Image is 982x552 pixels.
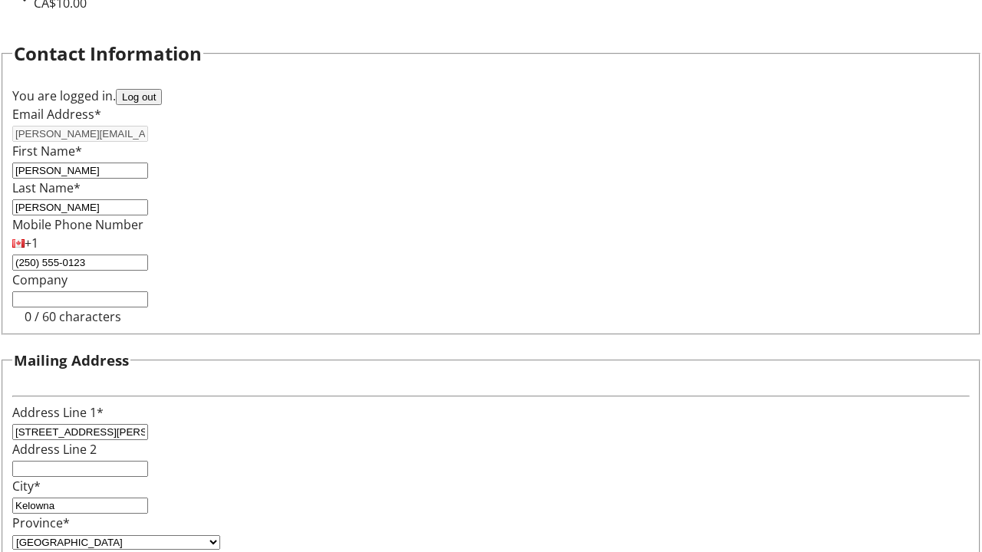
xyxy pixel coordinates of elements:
h2: Contact Information [14,40,202,67]
label: First Name* [12,143,82,159]
label: Province* [12,514,70,531]
div: You are logged in. [12,87,970,105]
label: Mobile Phone Number [12,216,143,233]
label: Address Line 2 [12,441,97,458]
label: City* [12,478,41,495]
input: Address [12,424,148,440]
input: City [12,498,148,514]
tr-character-limit: 0 / 60 characters [25,308,121,325]
label: Company [12,271,68,288]
label: Email Address* [12,106,101,123]
label: Last Name* [12,179,81,196]
button: Log out [116,89,162,105]
label: Address Line 1* [12,404,104,421]
h3: Mailing Address [14,350,129,371]
input: (506) 234-5678 [12,255,148,271]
